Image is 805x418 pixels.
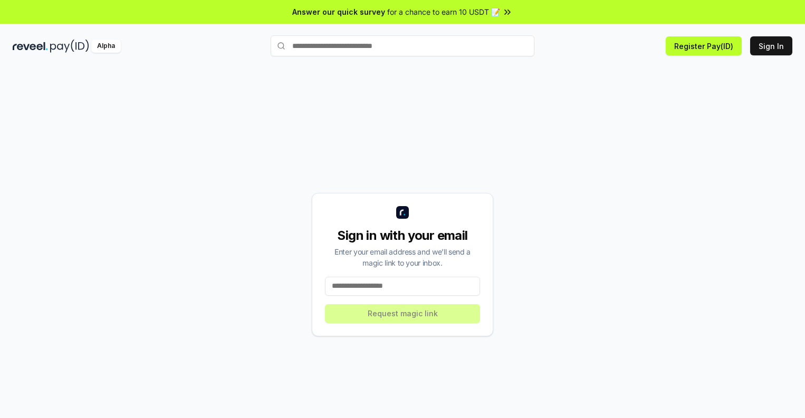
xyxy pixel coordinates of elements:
img: pay_id [50,40,89,53]
div: Enter your email address and we’ll send a magic link to your inbox. [325,246,480,268]
img: logo_small [396,206,409,219]
img: reveel_dark [13,40,48,53]
button: Register Pay(ID) [666,36,742,55]
span: Answer our quick survey [292,6,385,17]
button: Sign In [750,36,792,55]
span: for a chance to earn 10 USDT 📝 [387,6,500,17]
div: Sign in with your email [325,227,480,244]
div: Alpha [91,40,121,53]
